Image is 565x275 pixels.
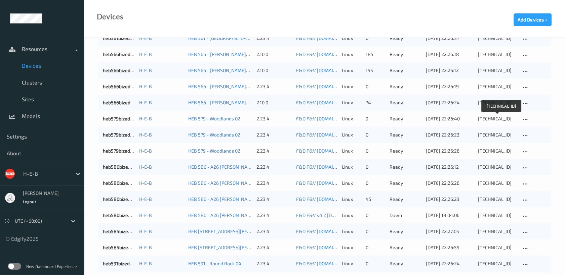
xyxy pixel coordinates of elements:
[426,67,473,74] div: [DATE] 22:26:12
[296,228,445,234] a: F&D F&V [DOMAIN_NAME] (Daily) [DATE] 16:30 [DATE] 16:30 Auto Save
[366,164,385,170] div: 0
[103,132,138,137] a: heb579bizedg30
[256,244,291,251] div: 2.23.4
[390,131,421,138] p: ready
[139,164,152,170] a: H-E-B
[426,148,473,154] div: [DATE] 22:26:26
[342,228,361,235] p: linux
[426,99,473,106] div: [DATE] 22:26:24
[188,228,276,234] a: HEB [STREET_ADDRESS][PERSON_NAME]
[188,244,276,250] a: HEB [STREET_ADDRESS][PERSON_NAME]
[256,196,291,203] div: 2.23.4
[342,67,361,74] p: linux
[296,35,445,41] a: F&D F&V [DOMAIN_NAME] (Daily) [DATE] 16:30 [DATE] 16:30 Auto Save
[342,51,361,58] p: linux
[478,180,516,186] div: [TECHNICAL_ID]
[366,115,385,122] div: 9
[478,67,516,74] div: [TECHNICAL_ID]
[103,196,139,202] a: heb580bizedg52
[390,67,421,74] p: ready
[478,148,516,154] div: [TECHNICAL_ID]
[188,132,240,137] a: HEB 579 - Woodlands 02
[296,180,445,186] a: F&D F&V [DOMAIN_NAME] (Daily) [DATE] 16:30 [DATE] 16:30 Auto Save
[188,148,240,154] a: HEB 579 - Woodlands 02
[426,35,473,42] div: [DATE] 22:26:37
[390,244,421,251] p: ready
[390,148,421,154] p: ready
[426,228,473,235] div: [DATE] 22:27:05
[256,51,291,58] div: 2.10.0
[366,180,385,186] div: 0
[342,196,361,203] p: linux
[103,244,138,250] a: heb585bizedg51
[390,260,421,267] p: ready
[478,35,516,42] div: [TECHNICAL_ID]
[139,100,152,105] a: H-E-B
[390,164,421,170] p: ready
[390,35,421,42] p: ready
[478,196,516,203] div: [TECHNICAL_ID]
[390,51,421,58] p: ready
[188,212,256,218] a: HEB 580 - A26 [PERSON_NAME]
[426,244,473,251] div: [DATE] 22:26:59
[366,196,385,203] div: 45
[342,260,361,267] p: linux
[426,212,473,219] div: [DATE] 18:04:06
[390,115,421,122] p: ready
[478,99,516,106] div: [TECHNICAL_ID]
[188,180,256,186] a: HEB 580 - A26 [PERSON_NAME]
[103,228,139,234] a: heb585bizedg50
[256,35,291,42] div: 2.23.4
[342,180,361,186] p: linux
[390,196,421,203] p: ready
[188,67,290,73] a: HEB 566 - [PERSON_NAME][GEOGRAPHIC_DATA]
[188,196,256,202] a: HEB 580 - A26 [PERSON_NAME]
[103,164,139,170] a: heb580bizedg50
[426,131,473,138] div: [DATE] 22:26:23
[478,212,516,219] div: [TECHNICAL_ID]
[139,244,152,250] a: H-E-B
[139,180,152,186] a: H-E-B
[426,260,473,267] div: [DATE] 22:26:24
[366,67,385,74] div: 155
[366,35,385,42] div: 0
[256,115,291,122] div: 2.23.4
[296,84,445,89] a: F&D F&V [DOMAIN_NAME] (Daily) [DATE] 16:30 [DATE] 16:30 Auto Save
[366,99,385,106] div: 74
[426,164,473,170] div: [DATE] 22:26:12
[366,260,385,267] div: 0
[390,83,421,90] p: ready
[139,116,152,121] a: H-E-B
[514,13,552,26] button: Add Devices +
[139,84,152,89] a: H-E-B
[256,99,291,106] div: 2.10.0
[426,196,473,203] div: [DATE] 22:26:23
[103,51,139,57] a: heb566bizedg64
[103,261,138,266] a: heb591bizedg40
[366,51,385,58] div: 185
[188,51,290,57] a: HEB 566 - [PERSON_NAME][GEOGRAPHIC_DATA]
[478,164,516,170] div: [TECHNICAL_ID]
[103,180,138,186] a: heb580bizedg51
[478,228,516,235] div: [TECHNICAL_ID]
[366,83,385,90] div: 0
[139,51,152,57] a: H-E-B
[103,116,138,121] a: heb579bizedg29
[256,131,291,138] div: 2.23.4
[390,228,421,235] p: ready
[296,67,445,73] a: F&D F&V [DOMAIN_NAME] (Daily) [DATE] 16:30 [DATE] 16:30 Auto Save
[139,132,152,137] a: H-E-B
[296,100,445,105] a: F&D F&V [DOMAIN_NAME] (Daily) [DATE] 16:30 [DATE] 16:30 Auto Save
[342,99,361,106] p: linux
[390,99,421,106] p: ready
[139,67,152,73] a: H-E-B
[366,228,385,235] div: 0
[478,115,516,122] div: [TECHNICAL_ID]
[139,196,152,202] a: H-E-B
[296,148,445,154] a: F&D F&V [DOMAIN_NAME] (Daily) [DATE] 16:30 [DATE] 16:30 Auto Save
[426,83,473,90] div: [DATE] 22:26:19
[188,164,256,170] a: HEB 580 - A26 [PERSON_NAME]
[256,164,291,170] div: 2.23.4
[188,35,253,41] a: HEB 561 - [GEOGRAPHIC_DATA]
[342,164,361,170] p: linux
